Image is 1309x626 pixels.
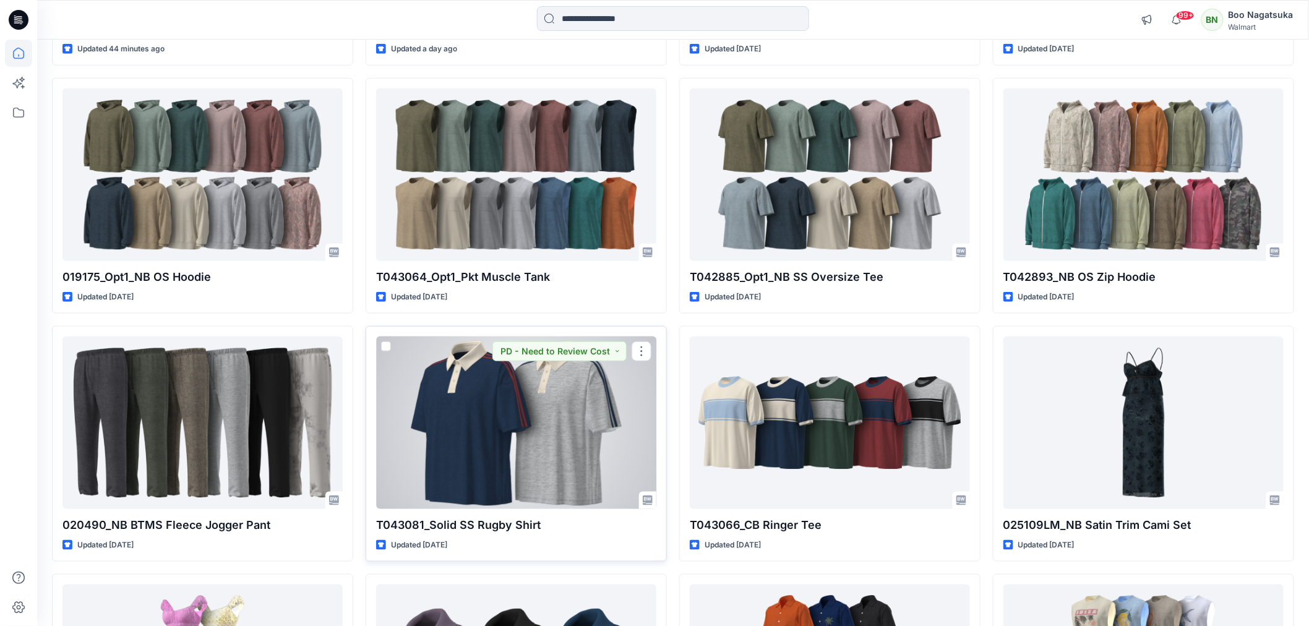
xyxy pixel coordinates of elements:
p: Updated a day ago [391,43,457,56]
a: 025109LM_NB Satin Trim Cami Set [1003,337,1284,508]
p: 025109LM_NB Satin Trim Cami Set [1003,517,1284,534]
span: 99+ [1176,11,1195,20]
p: Updated [DATE] [705,43,761,56]
p: T043064_Opt1_Pkt Muscle Tank [376,268,656,286]
p: 020490_NB BTMS Fleece Jogger Pant [62,517,343,534]
a: T043081_Solid SS Rugby Shirt [376,337,656,508]
p: Updated [DATE] [1018,539,1075,552]
p: T042893_NB OS Zip Hoodie [1003,268,1284,286]
a: T042893_NB OS Zip Hoodie [1003,88,1284,260]
p: Updated [DATE] [705,291,761,304]
p: Updated [DATE] [77,291,134,304]
p: T042885_Opt1_NB SS Oversize Tee [690,268,970,286]
a: T043064_Opt1_Pkt Muscle Tank [376,88,656,260]
p: T043081_Solid SS Rugby Shirt [376,517,656,534]
a: T042885_Opt1_NB SS Oversize Tee [690,88,970,260]
div: Walmart [1229,22,1294,32]
a: 020490_NB BTMS Fleece Jogger Pant [62,337,343,508]
p: 019175_Opt1_NB OS Hoodie [62,268,343,286]
p: Updated [DATE] [1018,291,1075,304]
p: Updated [DATE] [391,291,447,304]
p: Updated [DATE] [391,539,447,552]
a: T043066_CB Ringer Tee [690,337,970,508]
p: T043066_CB Ringer Tee [690,517,970,534]
div: BN [1201,9,1224,31]
p: Updated 44 minutes ago [77,43,165,56]
div: Boo Nagatsuka [1229,7,1294,22]
p: Updated [DATE] [705,539,761,552]
p: Updated [DATE] [1018,43,1075,56]
p: Updated [DATE] [77,539,134,552]
a: 019175_Opt1_NB OS Hoodie [62,88,343,260]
